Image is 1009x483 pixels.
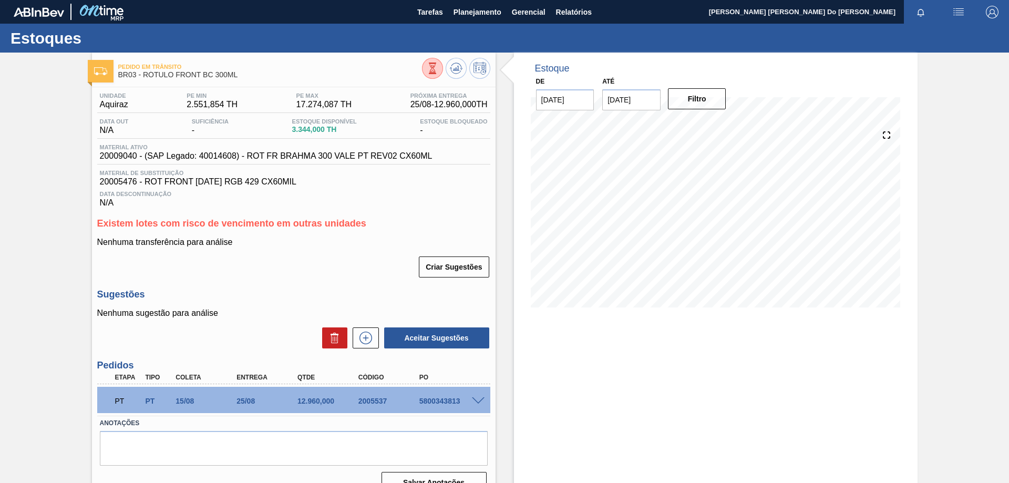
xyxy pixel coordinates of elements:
[118,71,422,79] span: BR03 - RÓTULO FRONT BC 300ML
[356,374,424,381] div: Código
[100,144,433,150] span: Material ativo
[556,6,592,18] span: Relatórios
[384,327,489,348] button: Aceitar Sugestões
[94,67,107,75] img: Ícone
[417,374,485,381] div: PO
[410,100,488,109] span: 25/08 - 12.960,000 TH
[356,397,424,405] div: 2005537
[192,118,229,125] span: Suficiência
[904,5,938,19] button: Notificações
[446,58,467,79] button: Atualizar Gráfico
[536,78,545,85] label: De
[187,100,238,109] span: 2.551,854 TH
[234,374,302,381] div: Entrega
[419,256,489,278] button: Criar Sugestões
[668,88,726,109] button: Filtro
[379,326,490,350] div: Aceitar Sugestões
[11,32,197,44] h1: Estoques
[454,6,501,18] span: Planejamento
[952,6,965,18] img: userActions
[317,327,347,348] div: Excluir Sugestões
[417,397,485,405] div: 5800343813
[115,397,141,405] p: PT
[97,289,490,300] h3: Sugestões
[100,118,129,125] span: Data out
[118,64,422,70] span: Pedido em Trânsito
[97,118,131,135] div: N/A
[602,78,614,85] label: Até
[100,170,488,176] span: Material de Substituição
[469,58,490,79] button: Programar Estoque
[420,118,487,125] span: Estoque Bloqueado
[420,255,490,279] div: Criar Sugestões
[97,309,490,318] p: Nenhuma sugestão para análise
[97,238,490,247] p: Nenhuma transferência para análise
[14,7,64,17] img: TNhmsLtSVTkK8tSr43FrP2fwEKptu5GPRR3wAAAABJRU5ErkJggg==
[292,118,357,125] span: Estoque Disponível
[97,360,490,371] h3: Pedidos
[296,93,352,99] span: PE MAX
[292,126,357,133] span: 3.344,000 TH
[97,218,366,229] span: Existem lotes com risco de vencimento em outras unidades
[417,118,490,135] div: -
[112,389,144,413] div: Pedido em Trânsito
[142,374,174,381] div: Tipo
[296,100,352,109] span: 17.274,087 TH
[112,374,144,381] div: Etapa
[100,93,128,99] span: Unidade
[986,6,998,18] img: Logout
[187,93,238,99] span: PE MIN
[100,416,488,431] label: Anotações
[347,327,379,348] div: Nova sugestão
[234,397,302,405] div: 25/08/2025
[100,100,128,109] span: Aquiraz
[97,187,490,208] div: N/A
[535,63,570,74] div: Estoque
[512,6,545,18] span: Gerencial
[100,191,488,197] span: Data Descontinuação
[100,151,433,161] span: 20009040 - (SAP Legado: 40014608) - ROT FR BRAHMA 300 VALE PT REV02 CX60ML
[602,89,661,110] input: dd/mm/yyyy
[410,93,488,99] span: Próxima Entrega
[173,374,241,381] div: Coleta
[142,397,174,405] div: Pedido de Transferência
[295,397,363,405] div: 12.960,000
[422,58,443,79] button: Visão Geral dos Estoques
[189,118,231,135] div: -
[295,374,363,381] div: Qtde
[173,397,241,405] div: 15/08/2025
[417,6,443,18] span: Tarefas
[100,177,488,187] span: 20005476 - ROT FRONT [DATE] RGB 429 CX60MIL
[536,89,594,110] input: dd/mm/yyyy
